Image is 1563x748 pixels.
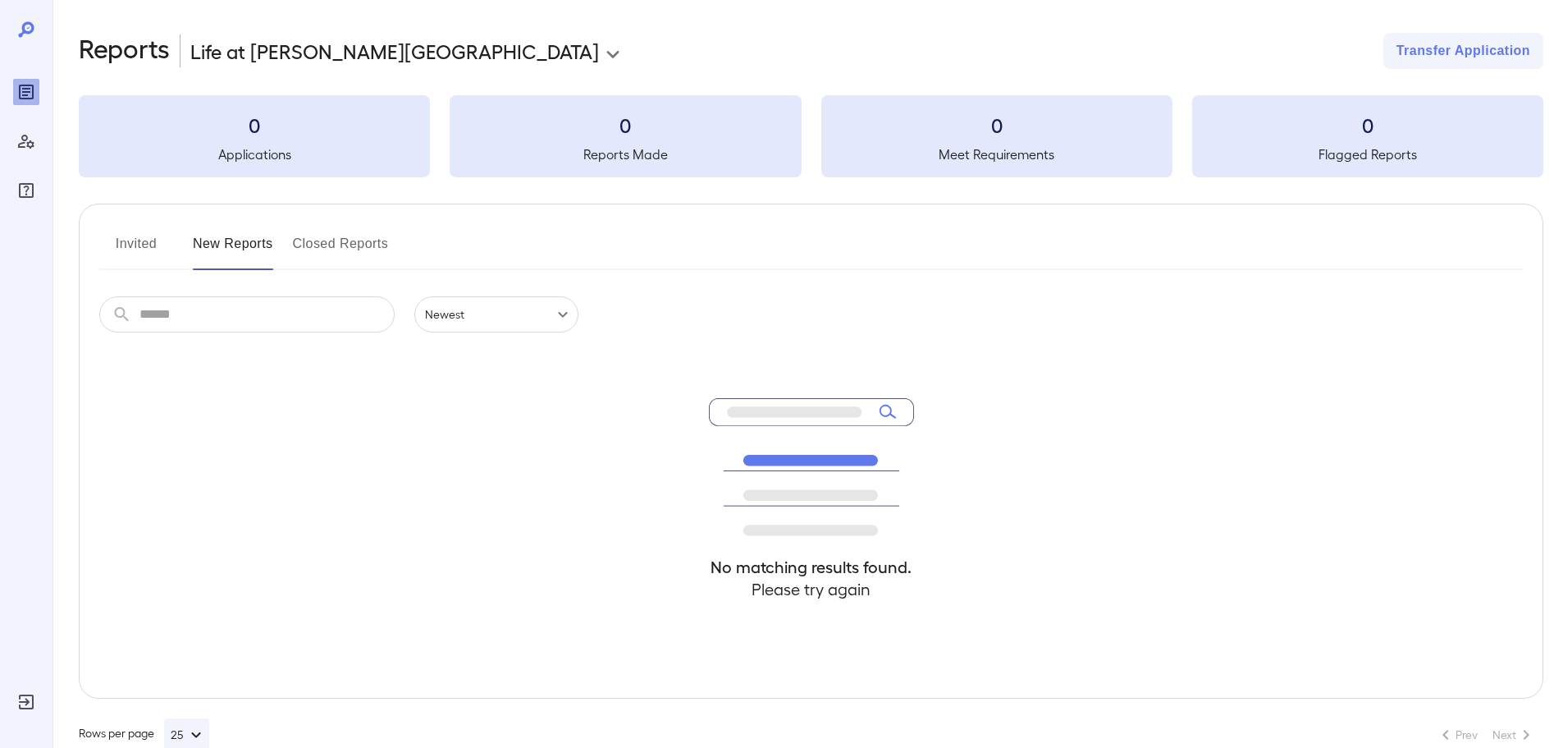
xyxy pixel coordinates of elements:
[450,112,801,138] h3: 0
[1192,145,1543,164] h5: Flagged Reports
[13,128,39,154] div: Manage Users
[79,95,1543,177] summary: 0Applications0Reports Made0Meet Requirements0Flagged Reports
[13,79,39,105] div: Reports
[1192,112,1543,138] h3: 0
[709,578,914,600] h4: Please try again
[13,177,39,204] div: FAQ
[293,231,389,270] button: Closed Reports
[414,296,578,333] div: Newest
[821,112,1172,138] h3: 0
[709,556,914,578] h4: No matching results found.
[13,689,39,715] div: Log Out
[99,231,173,270] button: Invited
[193,231,273,270] button: New Reports
[1428,722,1543,748] nav: pagination navigation
[79,33,170,69] h2: Reports
[79,145,430,164] h5: Applications
[190,38,599,64] p: Life at [PERSON_NAME][GEOGRAPHIC_DATA]
[79,112,430,138] h3: 0
[1383,33,1543,69] button: Transfer Application
[450,145,801,164] h5: Reports Made
[821,145,1172,164] h5: Meet Requirements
